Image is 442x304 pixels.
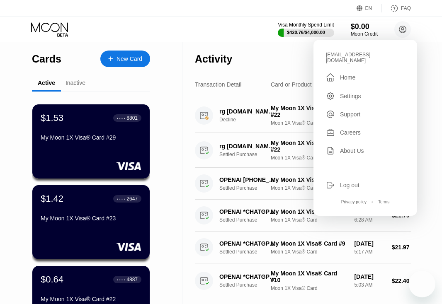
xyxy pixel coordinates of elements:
div: My Moon 1X Visa® Card #22 [41,296,141,302]
div: 6:28 AM [354,217,385,223]
div: rg [DOMAIN_NAME] Cyprus CYSettled PurchaseMy Moon 1X Visa® Card #22Moon 1X Visa® Card[DATE]10:02 ... [195,133,411,168]
div: $0.64 [41,274,63,285]
div: [DATE] [354,240,385,247]
div: 5:17 AM [354,249,385,255]
div: Careers [326,128,405,137]
div: Home [326,72,405,82]
div: Settled Purchase [219,249,282,255]
div: [EMAIL_ADDRESS][DOMAIN_NAME] [326,52,405,63]
div: Settled Purchase [219,217,282,223]
div: Privacy policy [341,200,367,204]
div: About Us [326,146,405,155]
div: FAQ [382,4,411,12]
div: My Moon 1X Visa® Card #29 [41,134,141,141]
div: $0.00Moon Credit [351,22,378,37]
div: Home [340,74,355,81]
div: My Moon 1X Visa® Card #22 [271,140,347,153]
div:  [326,72,335,82]
div: $1.42● ● ● ●2647My Moon 1X Visa® Card #23 [32,185,150,259]
div: 5:03 AM [354,282,385,288]
div: Settings [340,93,361,99]
div: Inactive [66,80,85,86]
div: Cards [32,53,61,65]
div: OPENAI *CHATGPT SUBSCR [PHONE_NUMBER] USSettled PurchaseMy Moon 1X Visa® Card #10Moon 1X Visa® Ca... [195,263,411,298]
div: Terms [378,200,389,204]
div: OPENAI *CHATGPT SUBSCR [PHONE_NUMBER] US [219,273,277,280]
div: Moon 1X Visa® Card [271,120,347,126]
div: EN [357,4,382,12]
div: My Moon 1X Visa® Card #8 [271,176,347,183]
div: Active [38,80,55,86]
iframe: Button to launch messaging window [409,271,435,297]
div: $1.53 [41,113,63,123]
div: New Card [100,51,150,67]
div: Moon 1X Visa® Card [271,285,347,291]
div: Careers [340,129,361,136]
div: [DATE] [354,273,385,280]
div: OPENAI *CHATGPT SUBSCR [PHONE_NUMBER] IE [219,208,277,215]
div: Transaction Detail [195,81,241,88]
div: Activity [195,53,232,65]
div: Support [340,111,360,118]
div: Card or Product Detail [271,81,328,88]
div: About Us [340,147,364,154]
div: Log out [326,181,405,190]
div: My Moon 1X Visa® Card #9 [271,240,347,247]
div: 4887 [126,277,138,282]
div: Visa Monthly Spend Limit [278,22,334,28]
div: rg [DOMAIN_NAME] Cyprus CY [219,108,277,115]
div: My Moon 1X Visa® Card #23 [41,215,141,222]
div: Moon 1X Visa® Card [271,249,347,255]
div: OPENAI *CHATGPT SUBSCR [PHONE_NUMBER] IE [219,240,277,247]
div: Settled Purchase [219,152,282,157]
div: ● ● ● ● [117,198,125,200]
div: OPENAI [PHONE_NUMBER] USSettled PurchaseMy Moon 1X Visa® Card #8Moon 1X Visa® Card[DATE]9:31 AM$5.00 [195,168,411,200]
div: Visa Monthly Spend Limit$420.76/$4,000.00 [278,22,334,37]
div: EN [365,5,372,11]
div: rg [DOMAIN_NAME] Cyprus CYDeclineMy Moon 1X Visa® Card #22Moon 1X Visa® Card[DATE]11:18 AM$21.06 [195,98,411,133]
div: Moon 1X Visa® Card [271,217,347,223]
div: Settled Purchase [219,282,282,288]
div: Settings [326,92,405,101]
div: 2647 [126,196,138,202]
div: New Card [117,55,142,63]
div: My Moon 1X Visa® Card #9 [271,208,347,215]
div: Moon 1X Visa® Card [271,185,347,191]
div: $22.40 [392,277,411,284]
div: ● ● ● ● [117,278,125,281]
div: $0.00 [351,22,378,31]
div: OPENAI *CHATGPT SUBSCR [PHONE_NUMBER] IESettled PurchaseMy Moon 1X Visa® Card #9Moon 1X Visa® Car... [195,200,411,232]
div: My Moon 1X Visa® Card #22 [271,105,347,118]
div: 8801 [126,115,138,121]
div: Settled Purchase [219,185,282,191]
div: Moon Credit [351,31,378,37]
div: OPENAI *CHATGPT SUBSCR [PHONE_NUMBER] IESettled PurchaseMy Moon 1X Visa® Card #9Moon 1X Visa® Car... [195,232,411,263]
div: Support [326,110,405,119]
div: $1.53● ● ● ●8801My Moon 1X Visa® Card #29 [32,104,150,179]
div: ● ● ● ● [117,117,125,119]
div: $21.97 [392,244,411,251]
div: $1.42 [41,193,63,204]
div: Decline [219,117,282,123]
div: Moon 1X Visa® Card [271,155,347,161]
div: My Moon 1X Visa® Card #10 [271,270,347,283]
div: Log out [340,182,359,188]
div: FAQ [401,5,411,11]
div: $420.76 / $4,000.00 [287,30,325,35]
div: OPENAI [PHONE_NUMBER] US [219,176,277,183]
div: rg [DOMAIN_NAME] Cyprus CY [219,143,277,150]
